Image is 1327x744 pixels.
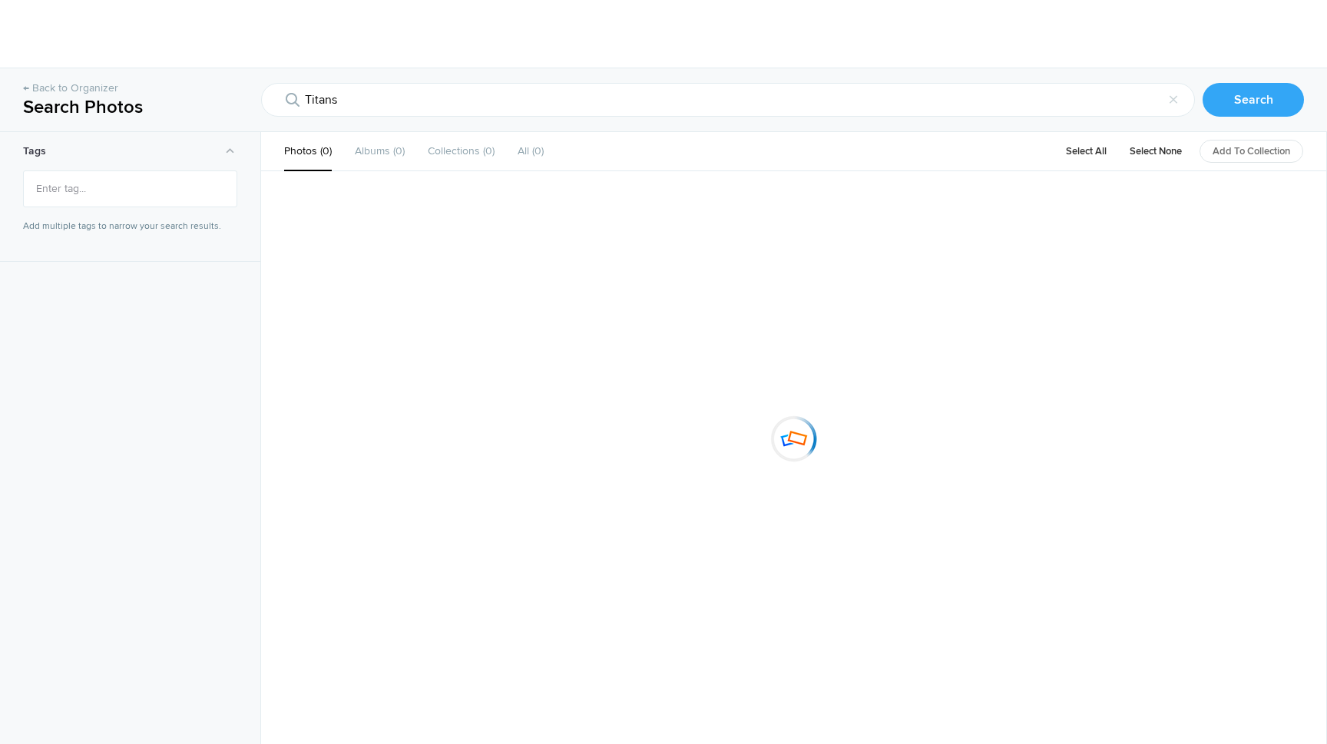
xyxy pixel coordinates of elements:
b: Albums [355,144,390,157]
a: Select All [1056,140,1117,163]
b: All [518,144,529,157]
span: 0 [317,144,332,157]
b: Collections [428,144,480,157]
div: × [1160,86,1187,114]
span: 0 [529,144,544,157]
span: 0 [390,144,405,157]
b: Photos [284,144,317,157]
p: Add multiple tags to narrow your search results. [23,220,237,233]
a: ← Back to Organizer [23,81,118,96]
a: Select None [1120,140,1192,163]
b: Tags [23,144,46,157]
h1: Search Photos [23,96,238,119]
span: 0 [480,144,495,157]
b: Search [1234,92,1273,107]
mat-chip-list: Fruit selection [24,171,237,207]
input: Enter tag... [31,175,229,203]
input: Search photos... [261,83,1195,117]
